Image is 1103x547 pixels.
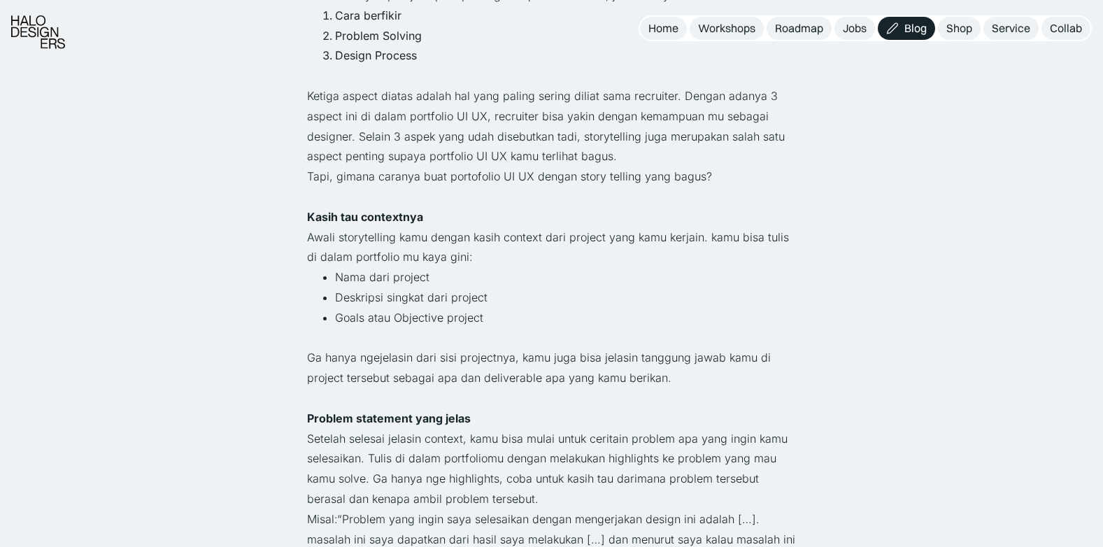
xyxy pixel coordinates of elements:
[307,348,797,388] p: Ga hanya ngejelasin dari sisi projectnya, kamu juga bisa jelasin tanggung jawab kamu di project t...
[307,210,423,224] strong: Kasih tau contextnya
[1041,17,1090,40] a: Collab
[767,17,832,40] a: Roadmap
[648,21,678,36] div: Home
[307,86,797,166] p: Ketiga aspect diatas adalah hal yang paling sering diliat sama recruiter. Dengan adanya 3 aspect ...
[335,6,797,26] li: Cara berfikir
[904,21,927,36] div: Blog
[843,21,867,36] div: Jobs
[307,328,797,348] p: ‍
[640,17,687,40] a: Home
[335,45,797,66] li: Design Process
[307,388,797,409] p: ‍
[335,26,797,46] li: Problem Solving
[983,17,1039,40] a: Service
[878,17,935,40] a: Blog
[307,66,797,86] p: ‍
[335,267,797,287] li: Nama dari project
[307,227,797,268] p: Awali storytelling kamu dengan kasih context dari project yang kamu kerjain. kamu bisa tulis di d...
[698,21,755,36] div: Workshops
[992,21,1030,36] div: Service
[335,308,797,328] li: Goals atau Objective project
[690,17,764,40] a: Workshops
[938,17,981,40] a: Shop
[834,17,875,40] a: Jobs
[307,411,471,425] strong: Problem statement yang jelas
[335,287,797,308] li: Deskripsi singkat dari project
[307,166,797,187] p: Tapi, gimana caranya buat portofolio UI UX dengan story telling yang bagus?
[775,21,823,36] div: Roadmap
[1050,21,1082,36] div: Collab
[307,187,797,207] p: ‍
[946,21,972,36] div: Shop
[307,429,797,509] p: Setelah selesai jelasin context, kamu bisa mulai untuk ceritain problem apa yang ingin kamu seles...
